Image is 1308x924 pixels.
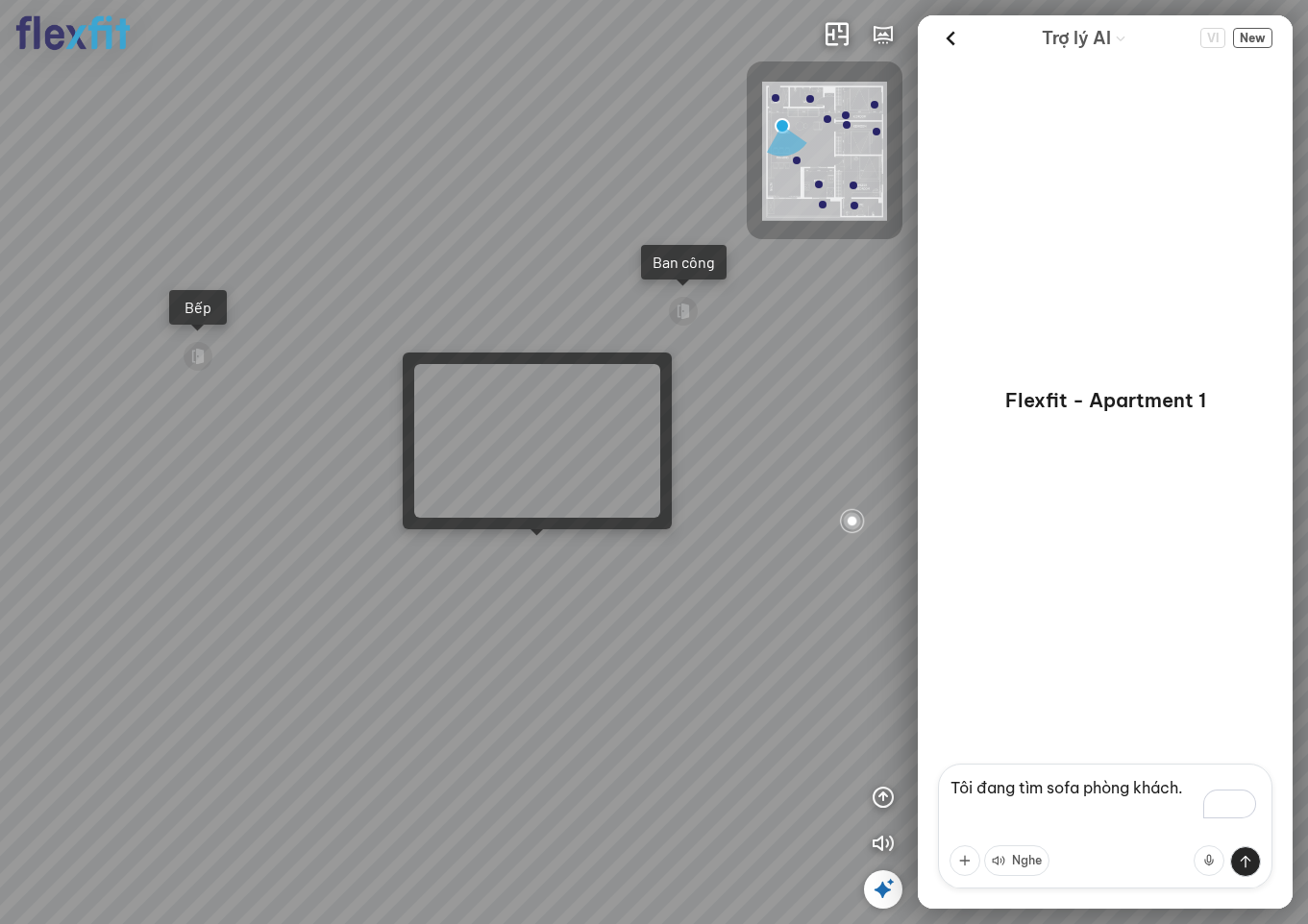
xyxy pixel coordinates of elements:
[1233,28,1272,48] button: New Chat
[762,82,887,221] img: Flexfit_Apt1_M__JKL4XAWR2ATG.png
[938,764,1272,888] textarea: To enrich screen reader interactions, please activate Accessibility in Grammarly extension settings
[1005,387,1206,414] p: Flexfit - Apartment 1
[1200,28,1225,48] span: VI
[653,253,715,272] div: Ban công
[181,298,215,317] div: Bếp
[984,845,1049,876] button: Nghe
[1233,28,1272,48] span: New
[1200,28,1225,48] button: Change language
[15,15,131,51] img: logo
[1042,25,1111,52] span: Trợ lý AI
[1042,23,1126,53] div: AI Guide options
